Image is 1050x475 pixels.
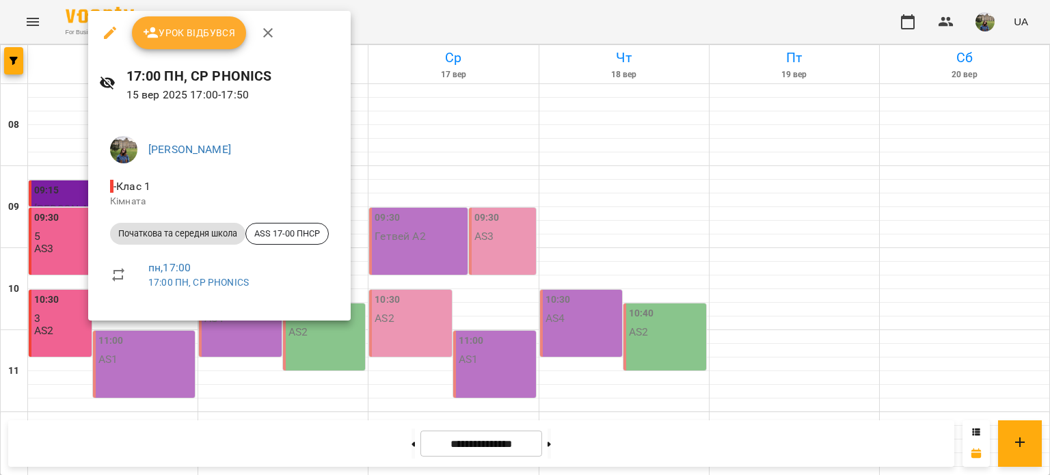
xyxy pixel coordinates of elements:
span: - Клас 1 [110,180,153,193]
h6: 17:00 ПН, СР PHONICS [126,66,340,87]
a: 17:00 ПН, СР PHONICS [148,277,249,288]
a: [PERSON_NAME] [148,143,231,156]
div: ASS 17-00 ПНСР [245,223,329,245]
a: пн , 17:00 [148,261,191,274]
p: Кімната [110,195,329,208]
span: Урок відбувся [143,25,236,41]
img: f01d4343db5c932fedd74e1c54090270.jpg [110,136,137,163]
span: Початкова та середня школа [110,228,245,240]
button: Урок відбувся [132,16,247,49]
p: 15 вер 2025 17:00 - 17:50 [126,87,340,103]
span: ASS 17-00 ПНСР [246,228,328,240]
